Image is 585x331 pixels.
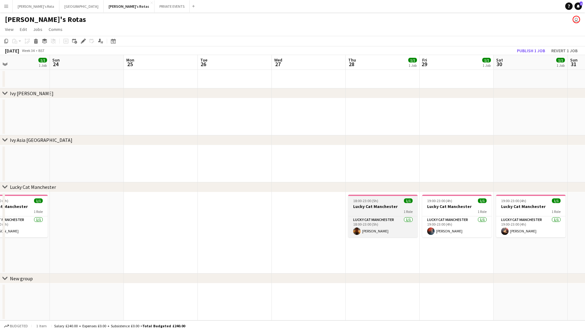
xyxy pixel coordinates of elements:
[404,198,413,203] span: 1/1
[10,137,72,143] div: Ivy Asia [GEOGRAPHIC_DATA]
[501,198,526,203] span: 19:00-23:00 (4h)
[569,61,578,68] span: 31
[495,61,503,68] span: 30
[142,324,185,328] span: Total Budgeted £240.00
[13,0,59,12] button: [PERSON_NAME]'s Rota
[348,204,418,209] h3: Lucky Cat Manchester
[10,90,54,96] div: Ivy [PERSON_NAME]
[20,27,27,32] span: Edit
[574,2,582,10] a: 1
[496,195,565,237] app-job-card: 19:00-23:00 (4h)1/1Lucky Cat Manchester1 RoleLucky Cat Manchester1/119:00-23:00 (4h)[PERSON_NAME]
[427,198,452,203] span: 19:00-23:00 (4h)
[5,48,19,54] div: [DATE]
[552,209,561,214] span: 1 Role
[273,61,282,68] span: 27
[5,27,14,32] span: View
[478,198,487,203] span: 1/1
[496,57,503,63] span: Sat
[38,58,47,62] span: 1/1
[422,204,492,209] h3: Lucky Cat Manchester
[46,25,65,33] a: Comms
[496,204,565,209] h3: Lucky Cat Manchester
[274,57,282,63] span: Wed
[422,57,427,63] span: Fri
[496,216,565,237] app-card-role: Lucky Cat Manchester1/119:00-23:00 (4h)[PERSON_NAME]
[409,63,417,68] div: 1 Job
[408,58,417,62] span: 1/1
[54,324,185,328] div: Salary £240.00 + Expenses £0.00 + Subsistence £0.00 =
[39,63,47,68] div: 1 Job
[33,27,42,32] span: Jobs
[552,198,561,203] span: 1/1
[34,209,43,214] span: 1 Role
[199,61,207,68] span: 26
[421,61,427,68] span: 29
[482,58,491,62] span: 1/1
[34,198,43,203] span: 1/1
[483,63,491,68] div: 1 Job
[49,27,63,32] span: Comms
[20,48,36,53] span: Week 34
[478,209,487,214] span: 1 Role
[422,195,492,237] app-job-card: 19:00-23:00 (4h)1/1Lucky Cat Manchester1 RoleLucky Cat Manchester1/119:00-23:00 (4h)[PERSON_NAME]
[5,15,86,24] h1: [PERSON_NAME]'s Rotas
[104,0,154,12] button: [PERSON_NAME]'s Rotas
[557,63,565,68] div: 1 Job
[17,25,29,33] a: Edit
[556,58,565,62] span: 1/1
[10,184,56,190] div: Lucky Cat Manchester
[51,61,60,68] span: 24
[573,16,580,23] app-user-avatar: Katie Farrow
[422,216,492,237] app-card-role: Lucky Cat Manchester1/119:00-23:00 (4h)[PERSON_NAME]
[10,324,28,328] span: Budgeted
[126,57,134,63] span: Mon
[514,47,548,55] button: Publish 1 job
[3,323,29,329] button: Budgeted
[348,195,418,237] app-job-card: 18:00-23:00 (5h)1/1Lucky Cat Manchester1 RoleLucky Cat Manchester1/118:00-23:00 (5h)[PERSON_NAME]
[348,216,418,237] app-card-role: Lucky Cat Manchester1/118:00-23:00 (5h)[PERSON_NAME]
[31,25,45,33] a: Jobs
[2,25,16,33] a: View
[549,47,580,55] button: Revert 1 job
[59,0,104,12] button: [GEOGRAPHIC_DATA]
[10,275,33,282] div: New group
[347,61,356,68] span: 28
[38,48,45,53] div: BST
[52,57,60,63] span: Sun
[34,324,49,328] span: 1 item
[348,57,356,63] span: Thu
[200,57,207,63] span: Tue
[125,61,134,68] span: 25
[353,198,378,203] span: 18:00-23:00 (5h)
[154,0,190,12] button: PRIVATE EVENTS
[570,57,578,63] span: Sun
[404,209,413,214] span: 1 Role
[580,2,583,6] span: 1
